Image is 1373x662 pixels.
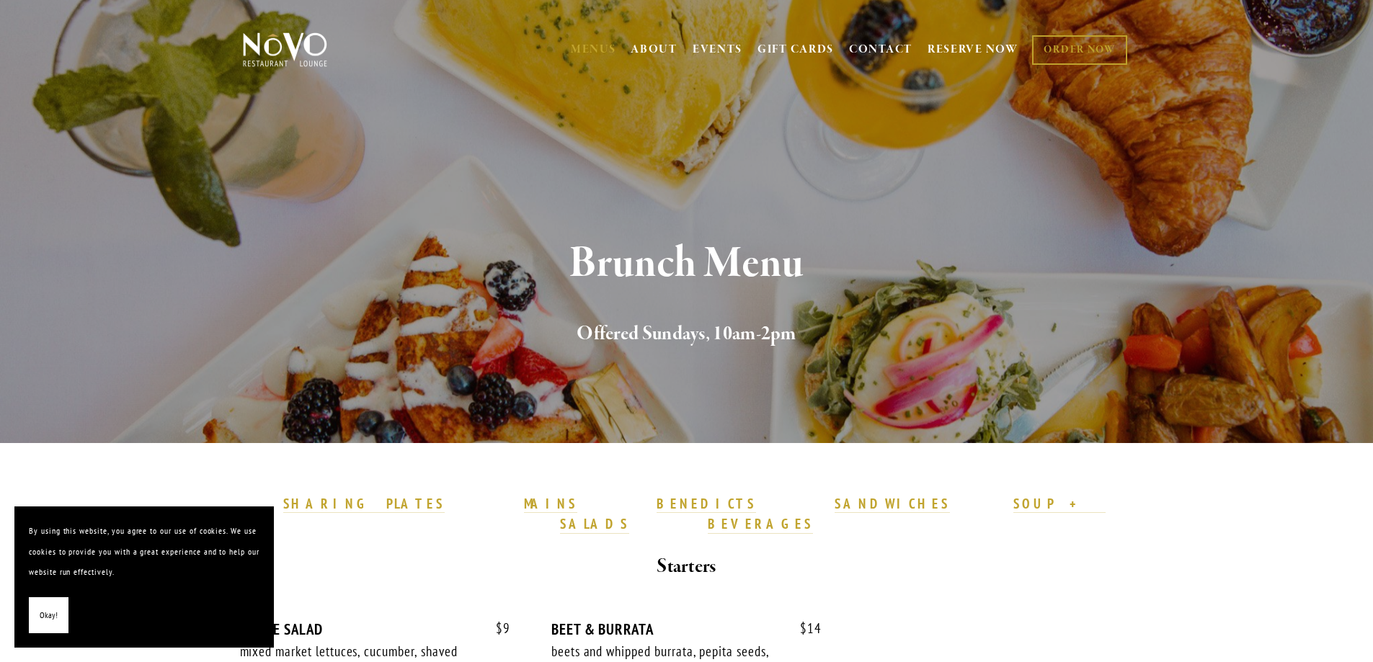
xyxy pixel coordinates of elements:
[693,43,742,57] a: EVENTS
[267,319,1107,349] h2: Offered Sundays, 10am-2pm
[14,506,274,648] section: Cookie banner
[849,36,912,63] a: CONTACT
[481,620,510,637] span: 9
[708,515,813,534] a: BEVERAGES
[524,495,578,512] strong: MAINS
[657,554,716,579] strong: Starters
[571,43,616,57] a: MENUS
[928,36,1018,63] a: RESERVE NOW
[657,495,756,514] a: BENEDICTS
[657,495,756,512] strong: BENEDICTS
[1032,35,1127,65] a: ORDER NOW
[757,36,834,63] a: GIFT CARDS
[551,620,822,638] div: BEET & BURRATA
[283,495,445,512] strong: SHARING PLATES
[29,597,68,634] button: Okay!
[560,495,1106,534] a: SOUP + SALADS
[800,619,807,637] span: $
[524,495,578,514] a: MAINS
[283,495,445,514] a: SHARING PLATES
[496,619,503,637] span: $
[240,620,510,638] div: HOUSE SALAD
[240,32,330,68] img: Novo Restaurant &amp; Lounge
[29,521,259,583] p: By using this website, you agree to our use of cookies. We use cookies to provide you with a grea...
[786,620,822,637] span: 14
[708,515,813,532] strong: BEVERAGES
[835,495,950,512] strong: SANDWICHES
[631,43,677,57] a: ABOUT
[835,495,950,514] a: SANDWICHES
[267,241,1107,287] h1: Brunch Menu
[40,605,58,626] span: Okay!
